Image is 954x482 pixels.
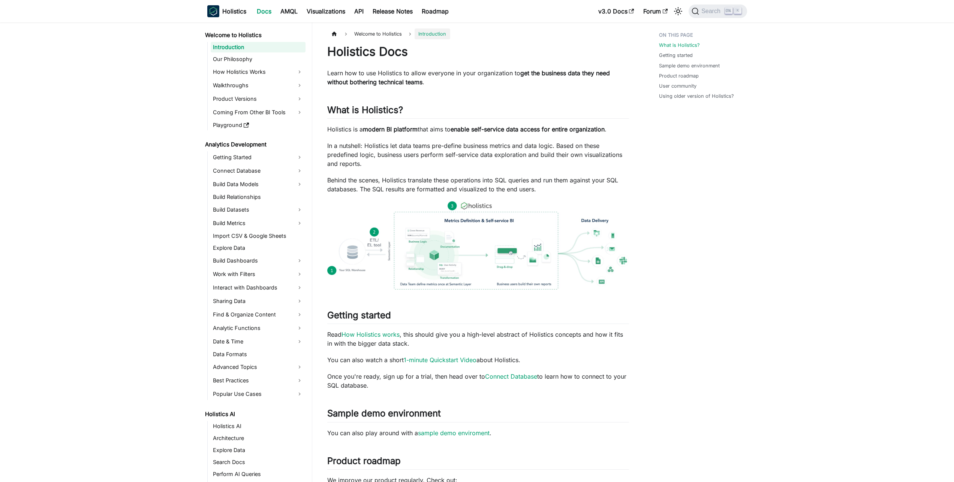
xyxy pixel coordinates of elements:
[211,106,306,118] a: Coming From Other BI Tools
[327,455,629,470] h2: Product roadmap
[211,79,306,91] a: Walkthroughs
[211,243,306,253] a: Explore Data
[211,151,306,163] a: Getting Started
[659,52,693,59] a: Getting started
[207,5,246,17] a: HolisticsHolistics
[672,5,684,17] button: Switch between dark and light mode (currently light mode)
[734,7,741,14] kbd: K
[327,141,629,168] p: In a nutshell: Holistics let data teams pre-define business metrics and data logic. Based on thes...
[659,42,700,49] a: What is Holistics?
[327,408,629,422] h2: Sample demo environment
[699,8,725,15] span: Search
[222,7,246,16] b: Holistics
[327,176,629,194] p: Behind the scenes, Holistics translate these operations into SQL queries and run them against you...
[404,356,476,364] a: 1-minute Quickstart Video
[211,433,306,443] a: Architecture
[659,72,699,79] a: Product roadmap
[327,104,629,119] h2: What is Holistics?
[639,5,672,17] a: Forum
[211,231,306,241] a: Import CSV & Google Sheets
[327,201,629,289] img: How Holistics fits in your Data Stack
[327,69,629,87] p: Learn how to use Holistics to allow everyone in your organization to .
[327,330,629,348] p: Read , this should give you a high-level abstract of Holistics concepts and how it fits in with t...
[203,409,306,419] a: Holistics AI
[418,429,490,437] a: sample demo enviroment
[211,165,306,177] a: Connect Database
[327,28,629,39] nav: Breadcrumbs
[350,5,368,17] a: API
[327,310,629,324] h2: Getting started
[211,295,306,307] a: Sharing Data
[211,217,306,229] a: Build Metrics
[211,120,306,130] a: Playground
[211,469,306,479] a: Perform AI Queries
[211,361,306,373] a: Advanced Topics
[211,66,306,78] a: How Holistics Works
[211,445,306,455] a: Explore Data
[211,322,306,334] a: Analytic Functions
[341,331,400,338] a: How Holistics works
[417,5,453,17] a: Roadmap
[211,388,306,400] a: Popular Use Cases
[327,372,629,390] p: Once you're ready, sign up for a trial, then head over to to learn how to connect to your SQL dat...
[252,5,276,17] a: Docs
[327,125,629,134] p: Holistics is a that aims to .
[211,42,306,52] a: Introduction
[415,28,450,39] span: Introduction
[327,428,629,437] p: You can also play around with a .
[327,44,629,59] h1: Holistics Docs
[211,192,306,202] a: Build Relationships
[211,93,306,105] a: Product Versions
[211,54,306,64] a: Our Philosophy
[211,204,306,216] a: Build Datasets
[368,5,417,17] a: Release Notes
[211,457,306,467] a: Search Docs
[327,355,629,364] p: You can also watch a short about Holistics.
[203,30,306,40] a: Welcome to Holistics
[211,268,306,280] a: Work with Filters
[659,82,696,90] a: User community
[302,5,350,17] a: Visualizations
[451,125,605,133] strong: enable self-service data access for entire organization
[363,125,418,133] strong: modern BI platform
[211,349,306,360] a: Data Formats
[211,421,306,431] a: Holistics AI
[659,93,734,100] a: Using older version of Holistics?
[659,62,720,69] a: Sample demo environment
[276,5,302,17] a: AMQL
[689,4,747,18] button: Search (Ctrl+K)
[485,373,537,380] a: Connect Database
[327,28,341,39] a: Home page
[350,28,406,39] span: Welcome to Holistics
[211,255,306,267] a: Build Dashboards
[211,309,306,321] a: Find & Organize Content
[211,336,306,348] a: Date & Time
[207,5,219,17] img: Holistics
[211,178,306,190] a: Build Data Models
[211,282,306,294] a: Interact with Dashboards
[200,22,312,482] nav: Docs sidebar
[594,5,639,17] a: v3.0 Docs
[211,375,306,386] a: Best Practices
[203,139,306,150] a: Analytics Development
